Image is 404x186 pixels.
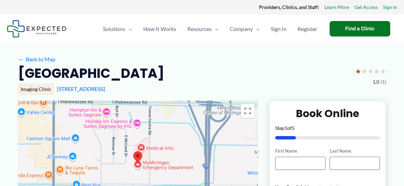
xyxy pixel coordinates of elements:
div: Imaging Clinic [18,83,54,95]
span: Resources [187,17,212,41]
a: CompanyMenu Toggle [224,17,265,41]
span: Solutions [103,17,125,41]
span: ★ [361,65,367,77]
span: Company [230,17,253,41]
label: Last Name [330,148,380,154]
a: Sign In [383,3,397,12]
span: ★ [374,65,380,77]
span: Menu Toggle [125,17,132,41]
a: How It Works [138,17,182,41]
span: ★ [367,65,374,77]
span: ★ [355,65,361,77]
span: How It Works [143,17,176,41]
span: Register [298,17,317,41]
span: Menu Toggle [212,17,219,41]
span: 1.0 [373,77,379,86]
button: Toggle fullscreen view [241,104,255,118]
a: SolutionsMenu Toggle [97,17,138,41]
span: Menu Toggle [253,17,260,41]
a: Register [292,17,323,41]
img: Expected Healthcare Logo - side, dark font, small [7,20,66,38]
span: ← [18,56,24,62]
h2: [GEOGRAPHIC_DATA] [18,65,164,82]
p: Step of [275,126,380,131]
a: Find a Clinic [330,21,390,37]
span: ★ [380,65,386,77]
a: Learn More [324,3,349,12]
a: ResourcesMenu Toggle [182,17,224,41]
nav: Primary Site Navigation [97,17,323,41]
a: Get Access [354,3,378,12]
span: (1) [381,77,386,86]
h2: Book Online [275,107,380,120]
a: ←Back to Map [18,54,55,64]
span: 5 [292,125,294,131]
a: Sign In [265,17,292,41]
span: Sign In [271,17,287,41]
a: [STREET_ADDRESS] [57,85,105,92]
label: First Name [275,148,325,154]
span: 1 [284,125,287,131]
strong: Providers, Clinics, and Staff: [259,4,319,10]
